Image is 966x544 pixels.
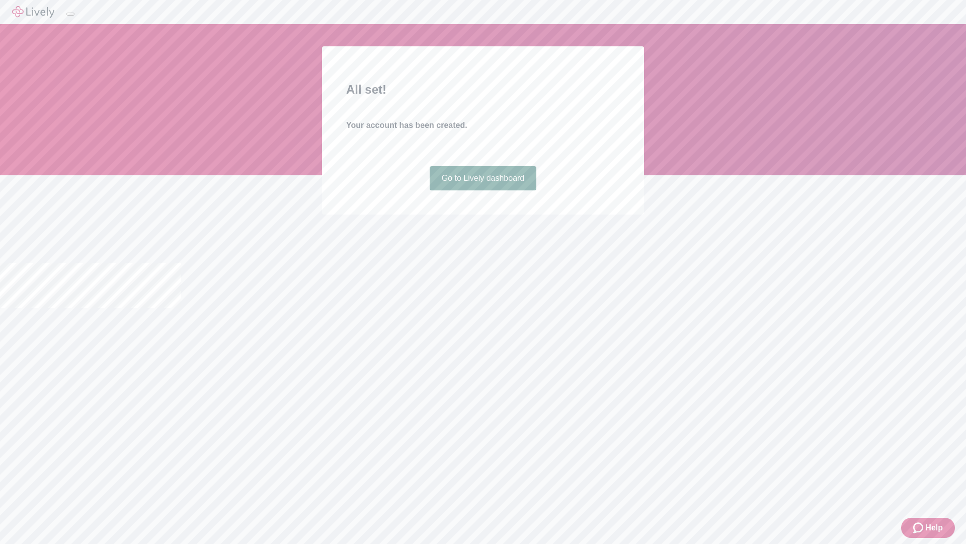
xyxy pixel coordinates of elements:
[925,522,943,534] span: Help
[346,119,620,131] h4: Your account has been created.
[12,6,54,18] img: Lively
[901,518,955,538] button: Zendesk support iconHelp
[430,166,537,190] a: Go to Lively dashboard
[346,81,620,99] h2: All set!
[913,522,925,534] svg: Zendesk support icon
[66,13,74,16] button: Log out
